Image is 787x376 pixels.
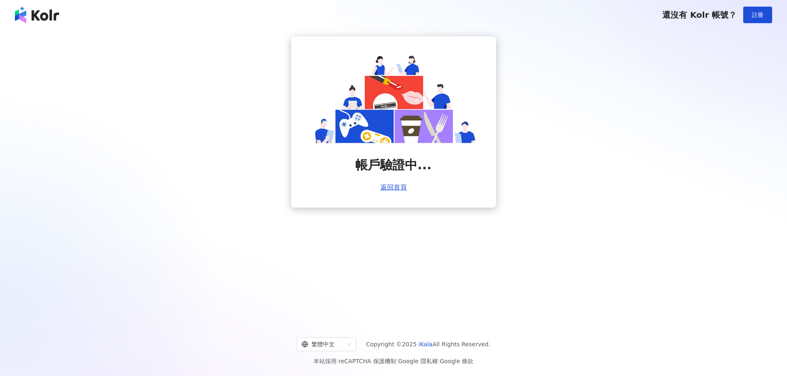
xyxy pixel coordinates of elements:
[662,10,737,20] span: 還沒有 Kolr 帳號？
[15,7,59,23] img: logo
[302,338,344,351] div: 繁體中文
[311,53,476,143] img: account is verifying
[418,341,433,348] a: iKala
[380,184,407,191] a: 返回首頁
[396,358,398,364] span: |
[752,12,763,18] span: 註冊
[438,358,440,364] span: |
[366,339,490,349] span: Copyright © 2025 All Rights Reserved.
[440,358,473,364] a: Google 條款
[314,356,473,366] span: 本站採用 reCAPTCHA 保護機制
[743,7,772,23] button: 註冊
[355,156,431,174] span: 帳戶驗證中...
[398,358,438,364] a: Google 隱私權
